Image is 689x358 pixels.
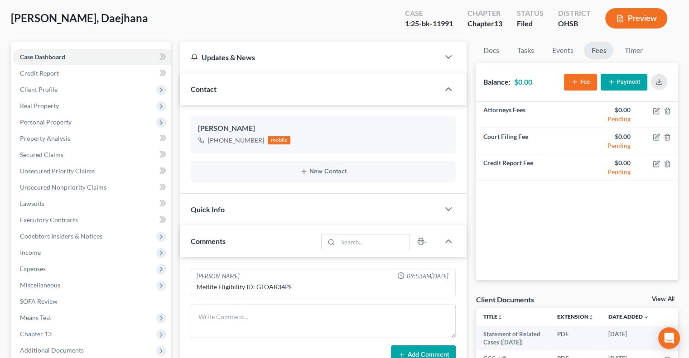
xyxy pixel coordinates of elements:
[584,42,613,59] a: Fees
[13,293,171,310] a: SOFA Review
[558,8,591,19] div: District
[191,53,429,62] div: Updates & News
[20,314,51,321] span: Means Test
[20,69,59,77] span: Credit Report
[20,265,46,272] span: Expenses
[584,115,631,124] div: Pending
[197,282,450,291] div: Metlife Eligibility ID: GTOAB34PF
[20,281,60,289] span: Miscellaneous
[197,272,240,281] div: [PERSON_NAME]
[476,326,550,351] td: Statement of Related Cases ([DATE])
[584,158,631,167] div: $0.00
[517,8,544,19] div: Status
[483,313,502,320] a: Titleunfold_more
[20,200,44,207] span: Lawsuits
[467,8,502,19] div: Chapter
[558,19,591,29] div: OHSB
[13,196,171,212] a: Lawsuits
[557,313,594,320] a: Extensionunfold_more
[13,49,171,65] a: Case Dashboard
[20,102,59,110] span: Real Property
[13,130,171,147] a: Property Analysis
[467,19,502,29] div: Chapter
[13,212,171,228] a: Executory Contracts
[191,237,226,245] span: Comments
[601,74,647,91] button: Payment
[517,19,544,29] div: Filed
[13,163,171,179] a: Unsecured Priority Claims
[608,313,649,320] a: Date Added expand_more
[584,141,631,150] div: Pending
[405,19,453,29] div: 1:25-bk-11991
[514,77,532,86] strong: $0.00
[20,248,41,256] span: Income
[20,216,78,224] span: Executory Contracts
[191,85,217,93] span: Contact
[476,128,577,154] td: Court Filing Fee
[476,295,534,304] div: Client Documents
[268,136,290,144] div: mobile
[544,42,580,59] a: Events
[564,74,597,91] button: Fee
[20,134,70,142] span: Property Analysis
[405,8,453,19] div: Case
[476,42,506,59] a: Docs
[11,11,148,24] span: [PERSON_NAME], Daejhana
[483,77,510,86] strong: Balance:
[13,65,171,81] a: Credit Report
[510,42,541,59] a: Tasks
[20,167,95,175] span: Unsecured Priority Claims
[13,179,171,196] a: Unsecured Nonpriority Claims
[617,42,650,59] a: Timer
[20,346,84,354] span: Additional Documents
[601,326,656,351] td: [DATE]
[20,151,63,158] span: Secured Claims
[644,315,649,320] i: expand_more
[20,232,102,240] span: Codebtors Insiders & Notices
[605,8,667,29] button: Preview
[191,205,225,214] span: Quick Info
[494,19,502,28] span: 13
[13,147,171,163] a: Secured Claims
[584,167,631,177] div: Pending
[584,105,631,115] div: $0.00
[20,53,65,61] span: Case Dashboard
[20,118,72,126] span: Personal Property
[198,168,448,175] button: New Contact
[476,154,577,181] td: Credit Report Fee
[20,86,58,93] span: Client Profile
[406,272,448,281] span: 09:53AM[DATE]
[652,296,675,302] a: View All
[588,315,594,320] i: unfold_more
[20,183,106,191] span: Unsecured Nonpriority Claims
[338,234,410,250] input: Search...
[476,102,577,128] td: Attorneys Fees
[208,136,264,145] div: [PHONE_NUMBER]
[658,327,680,349] div: Open Intercom Messenger
[584,132,631,141] div: $0.00
[198,123,448,134] div: [PERSON_NAME]
[20,297,58,305] span: SOFA Review
[20,330,52,338] span: Chapter 13
[550,326,601,351] td: PDF
[497,315,502,320] i: unfold_more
